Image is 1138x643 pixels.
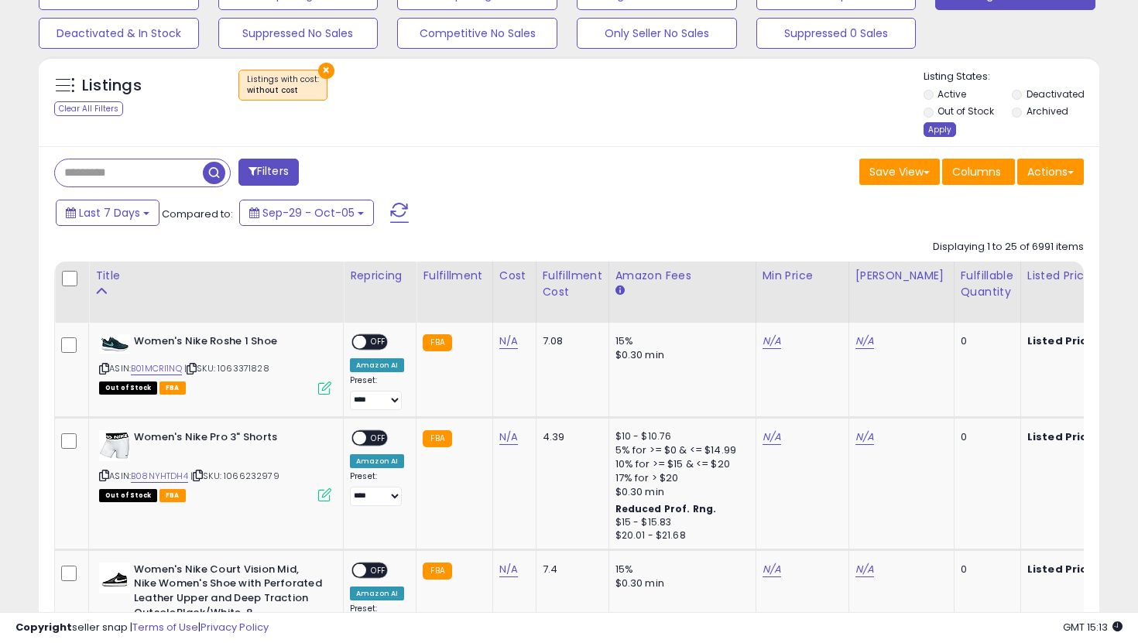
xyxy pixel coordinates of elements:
[134,430,322,449] b: Women's Nike Pro 3" Shorts
[615,443,744,457] div: 5% for >= $0 & <= $14.99
[350,358,404,372] div: Amazon AI
[95,268,337,284] div: Title
[190,470,279,482] span: | SKU: 1066232979
[423,563,451,580] small: FBA
[615,348,744,362] div: $0.30 min
[763,562,781,577] a: N/A
[350,587,404,600] div: Amazon AI
[131,470,188,483] a: B08NYHTDH4
[366,563,391,576] span: OFF
[1027,104,1068,118] label: Archived
[397,18,557,49] button: Competitive No Sales
[1027,429,1098,444] b: Listed Price:
[859,159,940,185] button: Save View
[159,381,186,395] span: FBA
[99,430,130,461] img: 31aPTpKAxyL._SL40_.jpg
[543,563,597,576] div: 7.4
[763,268,842,284] div: Min Price
[39,18,199,49] button: Deactivated & In Stock
[54,101,123,116] div: Clear All Filters
[350,454,404,468] div: Amazon AI
[1017,159,1084,185] button: Actions
[543,430,597,444] div: 4.39
[543,268,602,300] div: Fulfillment Cost
[423,334,451,351] small: FBA
[933,240,1084,255] div: Displaying 1 to 25 of 6991 items
[615,516,744,529] div: $15 - $15.83
[15,620,72,634] strong: Copyright
[577,18,737,49] button: Only Seller No Sales
[247,74,319,97] span: Listings with cost :
[942,159,1015,185] button: Columns
[543,334,597,348] div: 7.08
[82,75,142,97] h5: Listings
[615,502,717,515] b: Reduced Prof. Rng.
[961,563,1009,576] div: 0
[134,334,322,353] b: Women's Nike Roshe 1 Shoe
[423,268,485,284] div: Fulfillment
[15,621,269,635] div: seller snap | |
[615,457,744,471] div: 10% for >= $15 & <= $20
[615,563,744,576] div: 15%
[499,562,518,577] a: N/A
[201,620,269,634] a: Privacy Policy
[56,200,159,226] button: Last 7 Days
[350,471,404,506] div: Preset:
[961,334,1009,348] div: 0
[924,122,956,137] div: Apply
[366,336,391,349] span: OFF
[855,333,874,349] a: N/A
[423,430,451,447] small: FBA
[855,429,874,445] a: N/A
[1027,333,1098,348] b: Listed Price:
[961,430,1009,444] div: 0
[499,333,518,349] a: N/A
[159,489,186,502] span: FBA
[99,563,130,593] img: 31YG2zD5obL._SL40_.jpg
[134,563,322,624] b: Women's Nike Court Vision Mid, Nike Women's Shoe with Perforated Leather Upper and Deep Traction ...
[615,268,749,284] div: Amazon Fees
[1027,562,1098,576] b: Listed Price:
[247,85,319,96] div: without cost
[952,164,1001,180] span: Columns
[262,205,355,221] span: Sep-29 - Oct-05
[99,381,157,395] span: All listings that are currently out of stock and unavailable for purchase on Amazon
[184,362,269,375] span: | SKU: 1063371828
[99,334,331,393] div: ASIN:
[218,18,379,49] button: Suppressed No Sales
[615,430,744,443] div: $10 - $10.76
[162,207,233,221] span: Compared to:
[855,268,948,284] div: [PERSON_NAME]
[855,562,874,577] a: N/A
[763,333,781,349] a: N/A
[239,200,374,226] button: Sep-29 - Oct-05
[350,268,410,284] div: Repricing
[615,284,625,298] small: Amazon Fees.
[763,429,781,445] a: N/A
[756,18,917,49] button: Suppressed 0 Sales
[615,471,744,485] div: 17% for > $20
[961,268,1014,300] div: Fulfillable Quantity
[79,205,140,221] span: Last 7 Days
[99,489,157,502] span: All listings that are currently out of stock and unavailable for purchase on Amazon
[131,362,182,375] a: B01MCRI1NQ
[615,334,744,348] div: 15%
[615,485,744,499] div: $0.30 min
[350,375,404,410] div: Preset:
[132,620,198,634] a: Terms of Use
[1027,87,1085,101] label: Deactivated
[937,87,966,101] label: Active
[937,104,994,118] label: Out of Stock
[499,429,518,445] a: N/A
[99,334,130,354] img: 31vJ3TPk-2L._SL40_.jpg
[615,576,744,590] div: $0.30 min
[615,529,744,542] div: $20.01 - $21.68
[238,159,299,186] button: Filters
[924,70,1100,84] p: Listing States:
[366,431,391,444] span: OFF
[318,63,334,79] button: ×
[499,268,530,284] div: Cost
[99,430,331,501] div: ASIN:
[1063,620,1123,634] span: 2025-10-13 15:13 GMT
